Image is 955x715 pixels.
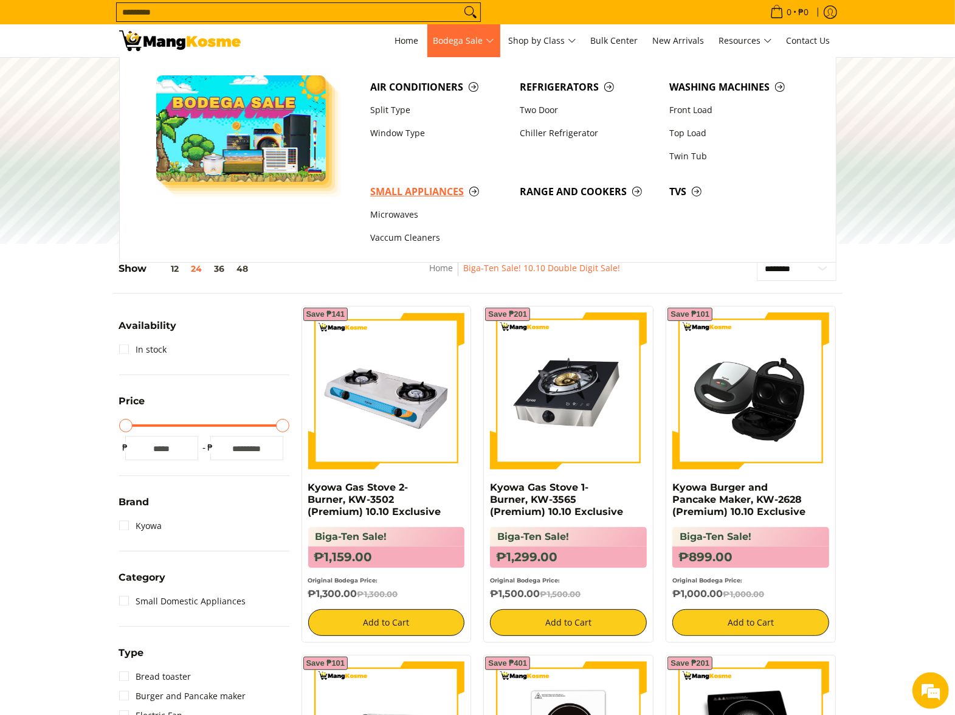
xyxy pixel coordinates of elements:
a: Kyowa Burger and Pancake Maker, KW-2628 (Premium) 10.10 Exclusive [672,482,805,517]
a: Kyowa Gas Stove 2-Burner, KW-3502 (Premium) 10.10 Exclusive [308,482,441,517]
nav: Breadcrumbs [345,261,705,288]
span: Bodega Sale [433,33,494,49]
a: Window Type [364,122,514,145]
a: Burger and Pancake maker [119,686,246,706]
span: Range and Cookers [520,184,657,199]
del: ₱1,000.00 [723,589,764,599]
span: New Arrivals [653,35,705,46]
a: Bread toaster [119,667,191,686]
span: Save ₱201 [488,311,527,318]
a: Home [429,262,453,274]
a: Top Load [663,122,813,145]
span: TVs [669,184,807,199]
button: Add to Cart [490,609,647,636]
small: Original Bodega Price: [308,577,378,584]
div: Chat with us now [63,68,204,84]
a: Two Door [514,98,663,122]
img: Biga-Ten Sale! 10.10 Double Digit Sale with Kyowa l Mang Kosme [119,30,241,51]
a: Home [389,24,425,57]
h6: ₱1,159.00 [308,547,465,568]
h6: ₱1,300.00 [308,588,465,600]
del: ₱1,300.00 [357,589,398,599]
a: Front Load [663,98,813,122]
a: New Arrivals [647,24,711,57]
span: Shop by Class [509,33,576,49]
a: In stock [119,340,167,359]
span: Small Appliances [370,184,508,199]
a: Bodega Sale [427,24,500,57]
span: Resources [719,33,772,49]
img: kyowa-tempered-glass-single-gas-burner-full-view-mang-kosme [490,313,647,469]
summary: Open [119,396,145,415]
span: Save ₱401 [488,660,527,667]
nav: Main Menu [253,24,836,57]
span: Availability [119,321,177,331]
a: Range and Cookers [514,180,663,203]
a: Small Domestic Appliances [119,592,246,611]
a: Shop by Class [503,24,582,57]
span: Refrigerators [520,80,657,95]
button: Search [461,3,480,21]
span: Save ₱101 [671,311,709,318]
span: 0 [785,8,794,16]
span: ₱ [204,441,216,454]
span: • [767,5,813,19]
a: Bulk Center [585,24,644,57]
div: Minimize live chat window [199,6,229,35]
span: Contact Us [787,35,830,46]
h6: ₱899.00 [672,547,829,568]
button: 12 [147,264,185,274]
span: Air Conditioners [370,80,508,95]
a: Washing Machines [663,75,813,98]
span: Type [119,648,144,658]
span: Save ₱101 [306,660,345,667]
del: ₱1,500.00 [540,589,581,599]
summary: Open [119,321,177,340]
span: Save ₱141 [306,311,345,318]
a: Kyowa Gas Stove 1-Burner, KW-3565 (Premium) 10.10 Exclusive [490,482,623,517]
span: Save ₱201 [671,660,709,667]
summary: Open [119,648,144,667]
span: We're online! [71,153,168,276]
button: 36 [209,264,231,274]
h6: ₱1,500.00 [490,588,647,600]
h6: ₱1,000.00 [672,588,829,600]
span: ₱ [119,441,131,454]
span: Home [395,35,419,46]
span: ₱0 [797,8,811,16]
a: Kyowa [119,516,162,536]
a: Microwaves [364,204,514,227]
img: kyowa-2-burner-gas-stove-stainless-steel-premium-full-view-mang-kosme [308,313,465,469]
summary: Open [119,573,166,592]
a: Contact Us [781,24,836,57]
a: Refrigerators [514,75,663,98]
h5: Show [119,263,255,275]
span: Category [119,573,166,582]
textarea: Type your message and hit 'Enter' [6,332,232,375]
a: Split Type [364,98,514,122]
button: 24 [185,264,209,274]
small: Original Bodega Price: [490,577,560,584]
a: Air Conditioners [364,75,514,98]
a: Vaccum Cleaners [364,227,514,250]
button: Add to Cart [672,609,829,636]
a: Biga-Ten Sale! 10.10 Double Digit Sale! [463,262,620,274]
a: Twin Tub [663,145,813,168]
a: Chiller Refrigerator [514,122,663,145]
a: Small Appliances [364,180,514,203]
h6: ₱1,299.00 [490,547,647,568]
a: Resources [713,24,778,57]
span: Washing Machines [669,80,807,95]
span: Price [119,396,145,406]
a: TVs [663,180,813,203]
summary: Open [119,497,150,516]
img: kyowa-burger-and-pancake-maker-premium-full-view-mang-kosme [672,313,829,469]
img: Bodega Sale [156,75,326,182]
button: Add to Cart [308,609,465,636]
span: Bulk Center [591,35,638,46]
button: 48 [231,264,255,274]
small: Original Bodega Price: [672,577,742,584]
span: Brand [119,497,150,507]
